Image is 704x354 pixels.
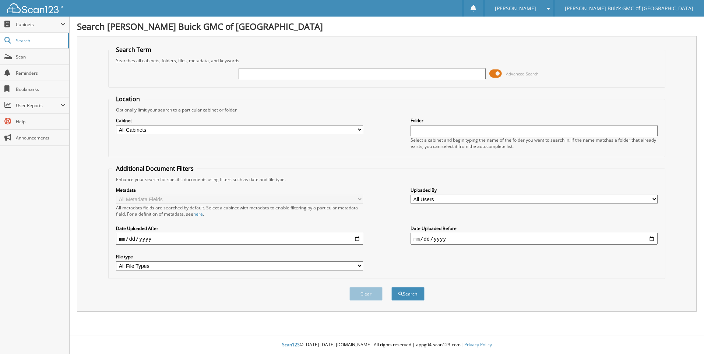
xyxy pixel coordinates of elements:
span: [PERSON_NAME] [495,6,536,11]
span: Bookmarks [16,86,66,92]
legend: Location [112,95,144,103]
span: User Reports [16,102,60,109]
div: Select a cabinet and begin typing the name of the folder you want to search in. If the name match... [411,137,658,149]
iframe: Chat Widget [667,319,704,354]
input: end [411,233,658,245]
label: Folder [411,117,658,124]
div: All metadata fields are searched by default. Select a cabinet with metadata to enable filtering b... [116,205,363,217]
div: © [DATE]-[DATE] [DOMAIN_NAME]. All rights reserved | appg04-scan123-com | [70,336,704,354]
label: Metadata [116,187,363,193]
a: Privacy Policy [464,341,492,348]
label: Uploaded By [411,187,658,193]
span: Announcements [16,135,66,141]
div: Searches all cabinets, folders, files, metadata, and keywords [112,57,661,64]
span: Scan123 [282,341,300,348]
label: Date Uploaded After [116,225,363,231]
legend: Search Term [112,46,155,54]
span: Reminders [16,70,66,76]
button: Clear [349,287,383,301]
label: File type [116,254,363,260]
span: Search [16,38,64,44]
div: Optionally limit your search to a particular cabinet or folder [112,107,661,113]
label: Cabinet [116,117,363,124]
span: Scan [16,54,66,60]
legend: Additional Document Filters [112,164,197,173]
h1: Search [PERSON_NAME] Buick GMC of [GEOGRAPHIC_DATA] [77,20,697,32]
a: here [193,211,203,217]
button: Search [391,287,425,301]
input: start [116,233,363,245]
div: Enhance your search for specific documents using filters such as date and file type. [112,176,661,183]
span: Help [16,118,66,125]
label: Date Uploaded Before [411,225,658,231]
span: Cabinets [16,21,60,28]
span: Advanced Search [506,71,539,77]
span: [PERSON_NAME] Buick GMC of [GEOGRAPHIC_DATA] [565,6,693,11]
img: scan123-logo-white.svg [7,3,63,13]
